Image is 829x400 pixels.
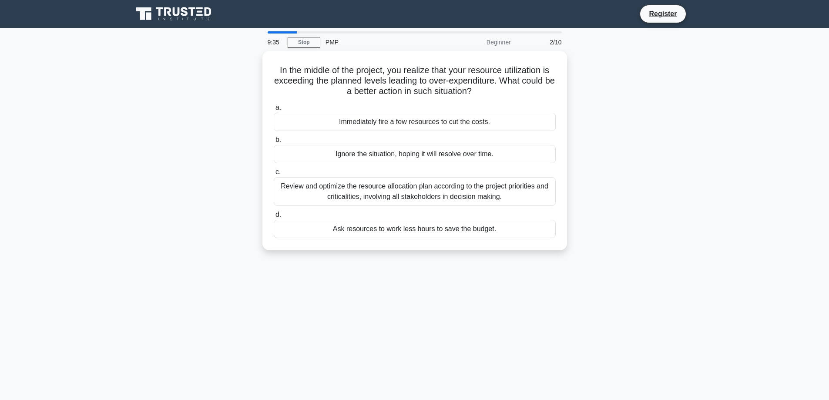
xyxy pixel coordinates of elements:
span: d. [275,211,281,218]
span: a. [275,104,281,111]
a: Stop [288,37,320,48]
span: c. [275,168,281,175]
h5: In the middle of the project, you realize that your resource utilization is exceeding the planned... [273,65,557,97]
a: Register [644,8,682,19]
div: Review and optimize the resource allocation plan according to the project priorities and critical... [274,177,556,206]
div: Ask resources to work less hours to save the budget. [274,220,556,238]
div: Beginner [440,34,516,51]
div: Immediately fire a few resources to cut the costs. [274,113,556,131]
div: PMP [320,34,440,51]
div: 9:35 [262,34,288,51]
div: 2/10 [516,34,567,51]
span: b. [275,136,281,143]
div: Ignore the situation, hoping it will resolve over time. [274,145,556,163]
